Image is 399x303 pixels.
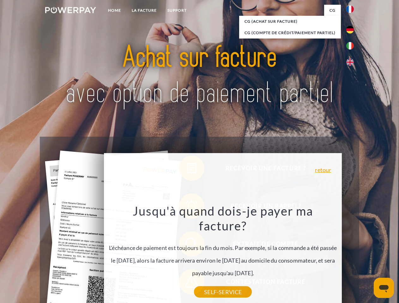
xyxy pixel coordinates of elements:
a: Home [103,5,126,16]
img: title-powerpay_fr.svg [60,30,339,121]
a: SELF-SERVICE [194,286,252,298]
h3: Jusqu'à quand dois-je payer ma facture? [108,203,338,234]
img: en [346,58,354,66]
a: CG (achat sur facture) [239,16,341,27]
a: Support [162,5,192,16]
iframe: Bouton de lancement de la fenêtre de messagerie [374,278,394,298]
a: LA FACTURE [126,5,162,16]
a: CG [324,5,341,16]
img: fr [346,5,354,13]
img: it [346,42,354,50]
a: retour [315,167,331,173]
a: CG (Compte de crédit/paiement partiel) [239,27,341,39]
div: L'échéance de paiement est toujours la fin du mois. Par exemple, si la commande a été passée le [... [108,203,338,292]
img: logo-powerpay-white.svg [45,7,96,13]
img: de [346,26,354,33]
